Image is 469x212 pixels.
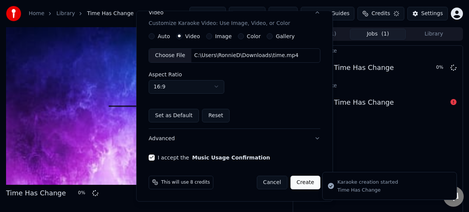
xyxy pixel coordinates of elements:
[149,128,320,148] button: Advanced
[276,33,295,39] label: Gallery
[149,108,199,122] button: Set as Default
[215,33,232,39] label: Image
[149,48,191,62] div: Choose File
[158,33,170,39] label: Auto
[202,108,230,122] button: Reset
[257,175,287,189] button: Cancel
[149,71,320,77] label: Aspect Ratio
[191,51,302,59] div: C:\Users\RonnieD\Downloads\time.mp4
[161,179,210,185] span: This will use 8 credits
[290,175,320,189] button: Create
[185,33,200,39] label: Video
[247,33,261,39] label: Color
[192,155,270,160] button: I accept the
[149,3,320,33] button: VideoCustomize Karaoke Video: Use Image, Video, or Color
[149,9,290,27] div: Video
[149,19,290,27] p: Customize Karaoke Video: Use Image, Video, or Color
[158,155,270,160] label: I accept the
[149,33,320,128] div: VideoCustomize Karaoke Video: Use Image, Video, or Color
